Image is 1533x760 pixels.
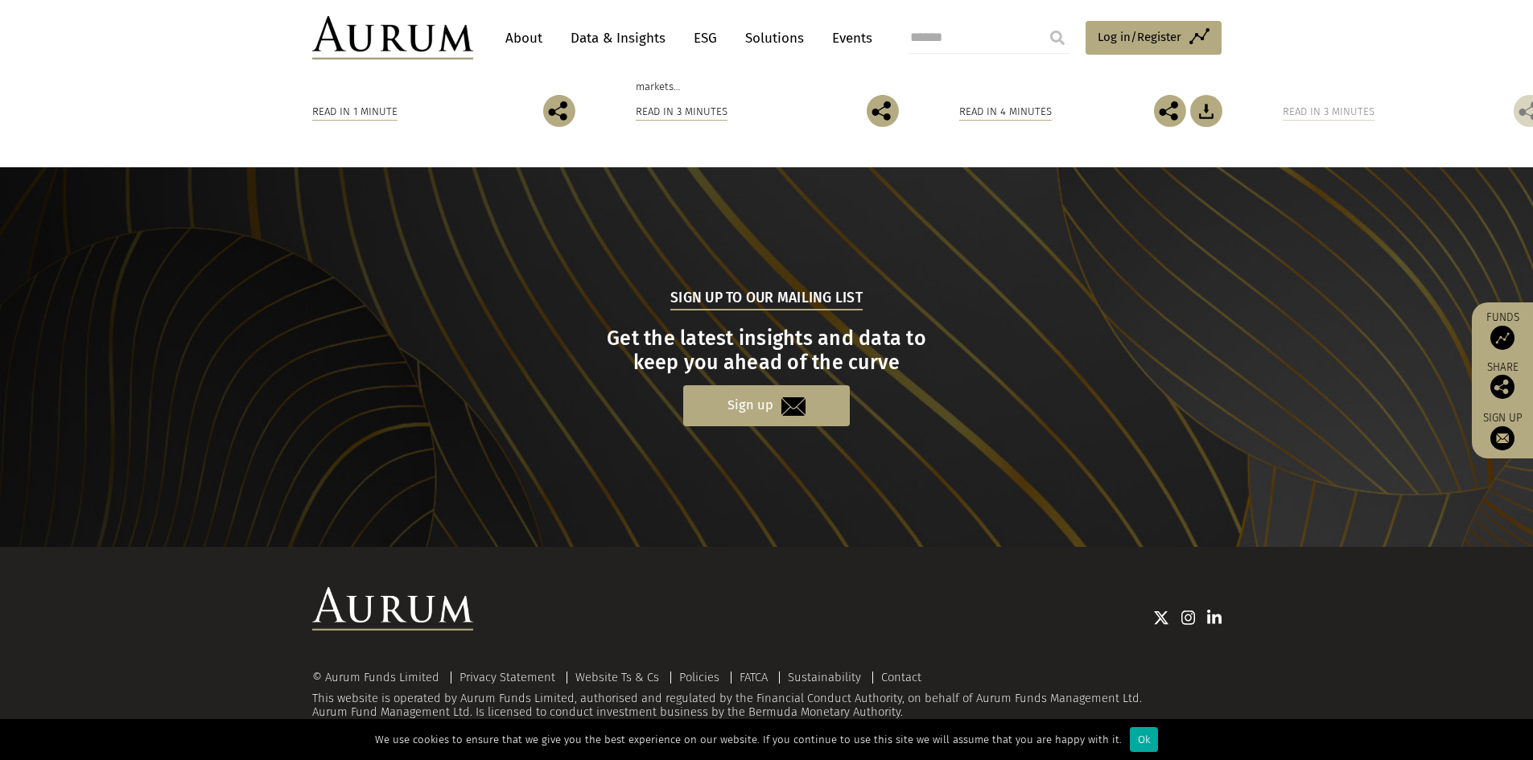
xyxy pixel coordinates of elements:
a: Contact [881,670,921,684]
a: Log in/Register [1086,21,1222,55]
a: Policies [679,670,719,684]
input: Submit [1041,22,1074,54]
img: Aurum Logo [312,587,473,631]
a: Website Ts & Cs [575,670,659,684]
h3: Get the latest insights and data to keep you ahead of the curve [314,327,1219,375]
img: Aurum [312,16,473,60]
div: Read in 1 minute [312,103,398,121]
h5: Sign up to our mailing list [670,288,863,310]
a: Solutions [737,23,812,53]
div: © Aurum Funds Limited [312,672,447,684]
div: Read in 4 minutes [959,103,1052,121]
div: Read in 3 minutes [1283,103,1374,121]
div: Share [1480,362,1525,399]
a: ESG [686,23,725,53]
a: Funds [1480,310,1525,350]
img: Sign up to our newsletter [1490,426,1514,450]
a: About [497,23,550,53]
img: Linkedin icon [1207,610,1222,626]
a: Privacy Statement [459,670,555,684]
img: Share this post [543,95,575,127]
img: Access Funds [1490,326,1514,350]
img: Share this post [1490,375,1514,399]
a: Sign up [683,385,850,426]
a: Sign up [1480,411,1525,450]
a: FATCA [740,670,768,684]
img: Share this post [1154,95,1186,127]
div: Ok [1130,727,1158,752]
img: Share this post [867,95,899,127]
div: Read in 3 minutes [636,103,727,121]
a: Events [824,23,872,53]
a: Sustainability [788,670,861,684]
span: Log in/Register [1098,27,1181,47]
a: Data & Insights [563,23,674,53]
div: This website is operated by Aurum Funds Limited, authorised and regulated by the Financial Conduc... [312,671,1222,720]
img: Instagram icon [1181,610,1196,626]
img: Download Article [1190,95,1222,127]
img: Twitter icon [1153,610,1169,626]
